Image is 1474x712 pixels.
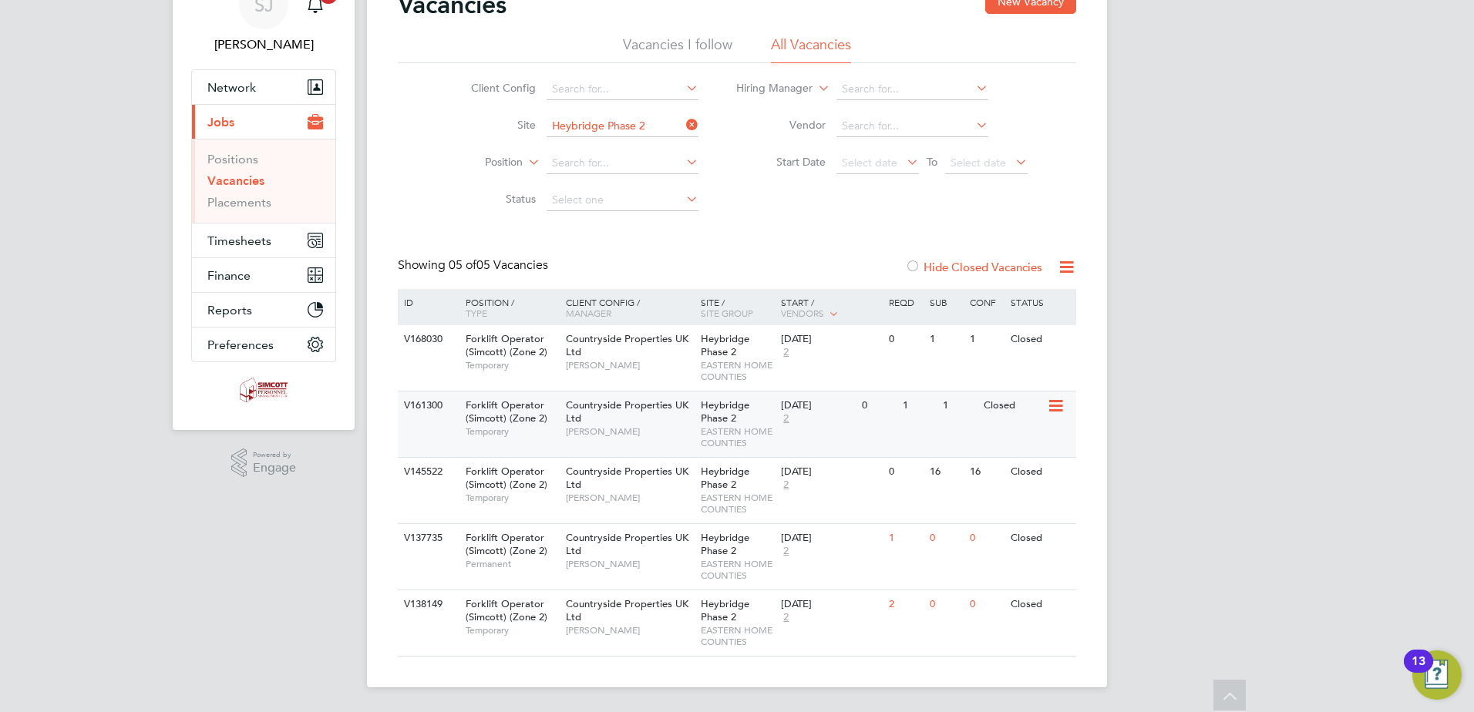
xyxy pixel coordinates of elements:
[466,398,547,425] span: Forklift Operator (Simcott) (Zone 2)
[966,458,1006,486] div: 16
[858,391,898,420] div: 0
[466,332,547,358] span: Forklift Operator (Simcott) (Zone 2)
[781,479,791,492] span: 2
[1007,590,1074,619] div: Closed
[1007,524,1074,552] div: Closed
[701,597,749,623] span: Heybridge Phase 2
[207,268,251,283] span: Finance
[926,458,966,486] div: 16
[207,152,258,166] a: Positions
[207,173,264,188] a: Vacancies
[566,597,688,623] span: Countryside Properties UK Ltd
[566,307,611,319] span: Manager
[566,624,693,636] span: [PERSON_NAME]
[192,70,335,104] button: Network
[449,257,548,273] span: 05 Vacancies
[701,492,774,516] span: EASTERN HOME COUNTIES
[781,465,881,479] div: [DATE]
[885,325,925,354] div: 0
[400,590,454,619] div: V138149
[926,325,966,354] div: 1
[1412,650,1462,700] button: Open Resource Center, 13 new notifications
[980,391,1047,420] div: Closed
[701,307,753,319] span: Site Group
[701,465,749,491] span: Heybridge Phase 2
[192,327,335,361] button: Preferences
[207,338,274,352] span: Preferences
[207,233,271,248] span: Timesheets
[926,590,966,619] div: 0
[701,624,774,648] span: EASTERN HOME COUNTIES
[701,359,774,383] span: EASTERN HOME COUNTIES
[192,258,335,292] button: Finance
[191,378,336,402] a: Go to home page
[231,448,297,478] a: Powered byEngage
[192,105,335,139] button: Jobs
[400,325,454,354] div: V168030
[566,531,688,557] span: Countryside Properties UK Ltd
[400,289,454,315] div: ID
[466,425,558,438] span: Temporary
[207,115,234,129] span: Jobs
[566,425,693,438] span: [PERSON_NAME]
[966,325,1006,354] div: 1
[566,465,688,491] span: Countryside Properties UK Ltd
[951,156,1006,170] span: Select date
[926,524,966,552] div: 0
[836,79,988,100] input: Search for...
[466,307,487,319] span: Type
[447,192,536,206] label: Status
[398,257,551,274] div: Showing
[466,624,558,636] span: Temporary
[1007,289,1074,315] div: Status
[566,332,688,358] span: Countryside Properties UK Ltd
[253,448,296,462] span: Powered by
[885,524,925,552] div: 1
[701,425,774,449] span: EASTERN HOME COUNTIES
[466,597,547,623] span: Forklift Operator (Simcott) (Zone 2)
[449,257,476,273] span: 05 of
[566,492,693,504] span: [PERSON_NAME]
[566,359,693,371] span: [PERSON_NAME]
[466,359,558,371] span: Temporary
[781,532,881,545] div: [DATE]
[701,332,749,358] span: Heybridge Phase 2
[454,289,562,326] div: Position /
[885,590,925,619] div: 2
[701,398,749,425] span: Heybridge Phase 2
[192,223,335,257] button: Timesheets
[1007,325,1074,354] div: Closed
[466,558,558,570] span: Permanent
[781,346,791,359] span: 2
[724,81,813,96] label: Hiring Manager
[207,195,271,210] a: Placements
[566,398,688,425] span: Countryside Properties UK Ltd
[781,611,791,624] span: 2
[701,531,749,557] span: Heybridge Phase 2
[701,558,774,582] span: EASTERN HOME COUNTIES
[207,303,252,317] span: Reports
[737,118,826,132] label: Vendor
[400,524,454,552] div: V137735
[781,412,791,425] span: 2
[966,289,1006,315] div: Conf
[207,80,256,95] span: Network
[966,590,1006,619] div: 0
[777,289,885,327] div: Start /
[434,155,523,170] label: Position
[771,35,851,63] li: All Vacancies
[240,378,288,402] img: simcott-logo-retina.png
[697,289,778,326] div: Site /
[737,155,826,169] label: Start Date
[842,156,897,170] span: Select date
[400,391,454,420] div: V161300
[466,492,558,504] span: Temporary
[466,531,547,557] span: Forklift Operator (Simcott) (Zone 2)
[885,458,925,486] div: 0
[192,139,335,223] div: Jobs
[836,116,988,137] input: Search for...
[922,152,942,172] span: To
[899,391,939,420] div: 1
[466,465,547,491] span: Forklift Operator (Simcott) (Zone 2)
[447,118,536,132] label: Site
